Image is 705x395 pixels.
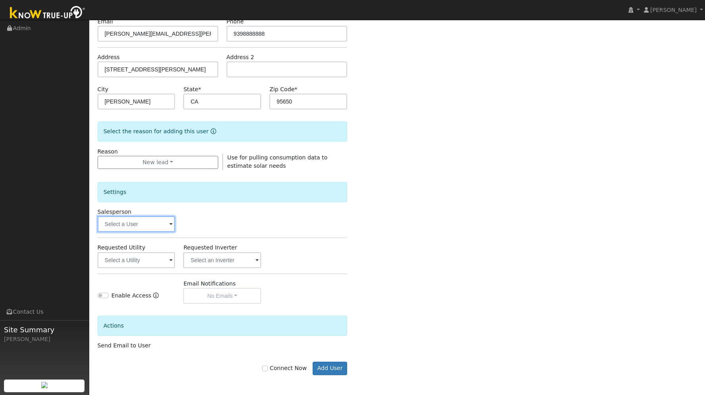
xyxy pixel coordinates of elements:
a: Reason for new user [209,128,216,134]
label: Phone [227,17,244,26]
label: Email [98,17,113,26]
span: Required [198,86,201,92]
label: Send Email to User [98,341,151,350]
span: [PERSON_NAME] [650,7,697,13]
label: Enable Access [111,291,152,300]
label: Address 2 [227,53,254,61]
input: Select a Utility [98,252,175,268]
div: [PERSON_NAME] [4,335,85,343]
div: Settings [98,182,348,202]
label: Connect Now [262,364,307,372]
span: Required [294,86,297,92]
span: Site Summary [4,324,85,335]
img: retrieve [41,382,48,388]
label: Requested Utility [98,244,146,252]
label: Salesperson [98,208,132,216]
span: Use for pulling consumption data to estimate solar needs [227,154,327,169]
label: State [183,85,201,94]
button: Add User [313,362,347,375]
div: Actions [98,316,348,336]
input: Connect Now [262,366,268,371]
label: Email Notifications [183,280,236,288]
label: Zip Code [269,85,297,94]
label: Reason [98,148,118,156]
input: Select a User [98,216,175,232]
img: Know True-Up [6,4,89,22]
div: Select the reason for adding this user [98,121,348,142]
label: Requested Inverter [183,244,237,252]
label: City [98,85,109,94]
button: New lead [98,156,218,169]
a: Enable Access [153,291,159,304]
label: Address [98,53,120,61]
input: Select an Inverter [183,252,261,268]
